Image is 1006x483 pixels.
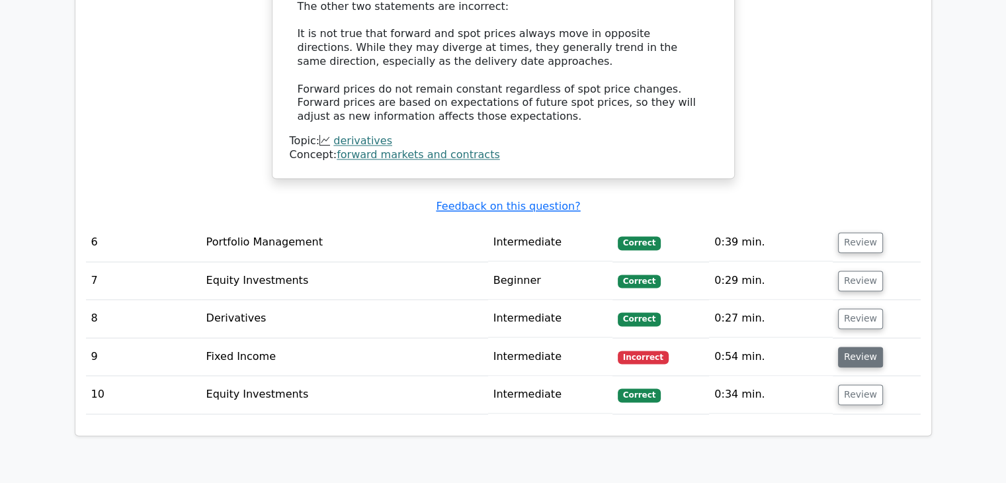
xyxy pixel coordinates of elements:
td: Equity Investments [201,376,488,414]
span: Correct [618,312,661,326]
td: Portfolio Management [201,224,488,261]
td: Beginner [488,262,612,300]
td: Intermediate [488,224,612,261]
button: Review [838,384,883,405]
div: Concept: [290,148,717,162]
td: 0:27 min. [709,300,833,337]
td: 8 [86,300,201,337]
td: 0:34 min. [709,376,833,414]
div: Topic: [290,134,717,148]
button: Review [838,232,883,253]
span: Correct [618,388,661,402]
td: 0:29 min. [709,262,833,300]
td: 0:39 min. [709,224,833,261]
a: Feedback on this question? [436,200,580,212]
td: Fixed Income [201,338,488,376]
button: Review [838,347,883,367]
a: forward markets and contracts [337,148,500,161]
td: Equity Investments [201,262,488,300]
td: Intermediate [488,376,612,414]
td: 10 [86,376,201,414]
button: Review [838,271,883,291]
td: Intermediate [488,300,612,337]
td: 7 [86,262,201,300]
span: Incorrect [618,351,669,364]
td: Derivatives [201,300,488,337]
td: 9 [86,338,201,376]
a: derivatives [333,134,392,147]
td: Intermediate [488,338,612,376]
button: Review [838,308,883,329]
td: 0:54 min. [709,338,833,376]
span: Correct [618,275,661,288]
span: Correct [618,236,661,249]
td: 6 [86,224,201,261]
